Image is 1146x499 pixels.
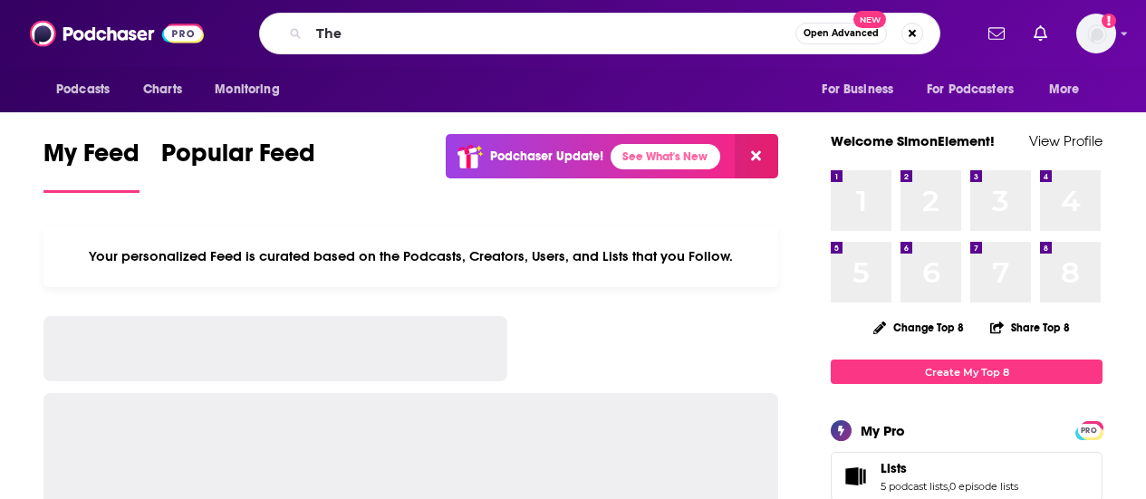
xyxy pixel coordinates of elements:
span: My Feed [43,138,140,179]
span: Logged in as SimonElement [1076,14,1116,53]
span: Lists [881,460,907,476]
a: See What's New [611,144,720,169]
span: Charts [143,77,182,102]
a: Create My Top 8 [831,360,1103,384]
div: Your personalized Feed is curated based on the Podcasts, Creators, Users, and Lists that you Follow. [43,226,778,287]
button: open menu [915,72,1040,107]
input: Search podcasts, credits, & more... [309,19,795,48]
span: Monitoring [215,77,279,102]
a: My Feed [43,138,140,193]
a: 0 episode lists [949,480,1018,493]
button: open menu [202,72,303,107]
span: For Podcasters [927,77,1014,102]
p: Podchaser Update! [490,149,603,164]
a: Show notifications dropdown [981,18,1012,49]
a: Charts [131,72,193,107]
a: Welcome SimonElement! [831,132,995,149]
button: Open AdvancedNew [795,23,887,44]
span: Podcasts [56,77,110,102]
span: For Business [822,77,893,102]
a: Lists [881,460,1018,476]
a: Show notifications dropdown [1026,18,1055,49]
button: Show profile menu [1076,14,1116,53]
a: Popular Feed [161,138,315,193]
a: 5 podcast lists [881,480,948,493]
button: Change Top 8 [862,316,975,339]
button: open menu [809,72,916,107]
span: New [853,11,886,28]
svg: Add a profile image [1102,14,1116,28]
span: PRO [1078,424,1100,437]
img: User Profile [1076,14,1116,53]
span: Popular Feed [161,138,315,179]
a: PRO [1078,423,1100,437]
div: My Pro [861,422,905,439]
button: Share Top 8 [989,310,1071,345]
span: More [1049,77,1080,102]
span: Open Advanced [804,29,879,38]
button: open menu [43,72,133,107]
a: View Profile [1029,132,1103,149]
img: Podchaser - Follow, Share and Rate Podcasts [30,16,204,51]
div: Search podcasts, credits, & more... [259,13,940,54]
button: open menu [1036,72,1103,107]
a: Lists [837,464,873,489]
span: , [948,480,949,493]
